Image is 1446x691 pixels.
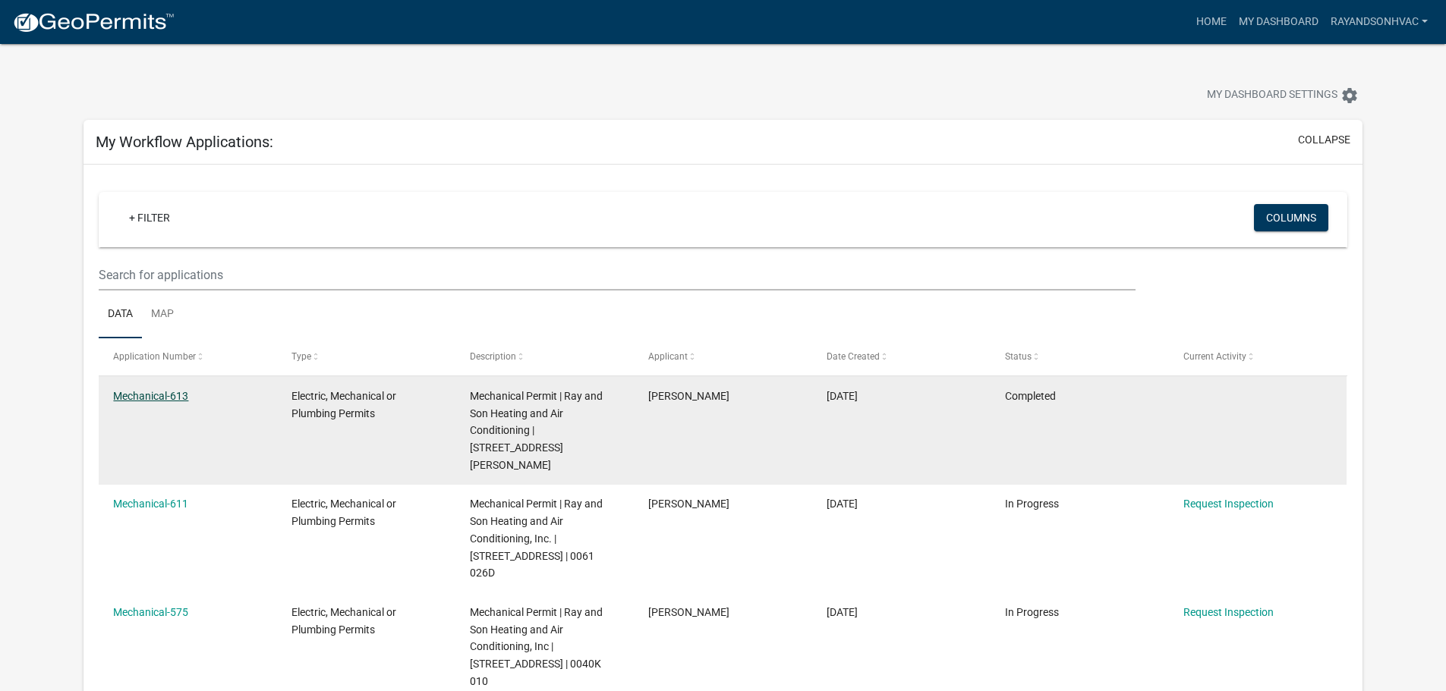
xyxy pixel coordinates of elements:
[827,390,858,402] span: 09/02/2025
[113,498,188,510] a: Mechanical-611
[455,338,634,375] datatable-header-cell: Description
[812,338,991,375] datatable-header-cell: Date Created
[648,498,729,510] span: Pat Ray
[1005,351,1032,362] span: Status
[1005,498,1059,510] span: In Progress
[117,204,182,231] a: + Filter
[1005,606,1059,618] span: In Progress
[99,291,142,339] a: Data
[470,498,603,579] span: Mechanical Permit | Ray and Son Heating and Air Conditioning, Inc. | 3934 VAL-DEL RD, Adel 31620 ...
[1233,8,1325,36] a: My Dashboard
[1168,338,1347,375] datatable-header-cell: Current Activity
[634,338,812,375] datatable-header-cell: Applicant
[1183,606,1274,618] a: Request Inspection
[1207,86,1337,105] span: My Dashboard Settings
[291,390,396,419] span: Electric, Mechanical or Plumbing Permits
[113,351,196,362] span: Application Number
[1325,8,1434,36] a: RayandSonhvac
[470,606,603,687] span: Mechanical Permit | Ray and Son Heating and Air Conditioning, Inc | 8647 VAL-DEL RD, Adel 31620 |...
[1190,8,1233,36] a: Home
[1005,390,1056,402] span: Completed
[1340,86,1359,105] i: settings
[470,390,603,471] span: Mechanical Permit | Ray and Son Heating and Air Conditioning | 119 BURWELL AVE S, Adel 31620 | A0...
[827,351,880,362] span: Date Created
[96,133,273,151] h5: My Workflow Applications:
[142,291,183,339] a: Map
[470,351,516,362] span: Description
[648,351,688,362] span: Applicant
[1183,351,1246,362] span: Current Activity
[99,259,1135,291] input: Search for applications
[648,390,729,402] span: Pat Ray
[1298,132,1350,148] button: collapse
[1183,498,1274,510] a: Request Inspection
[291,606,396,636] span: Electric, Mechanical or Plumbing Permits
[113,390,188,402] a: Mechanical-613
[113,606,188,618] a: Mechanical-575
[827,606,858,618] span: 07/14/2025
[291,351,311,362] span: Type
[990,338,1168,375] datatable-header-cell: Status
[827,498,858,510] span: 08/26/2025
[1195,80,1371,110] button: My Dashboard Settingssettings
[648,606,729,618] span: Pat Ray
[1254,204,1328,231] button: Columns
[291,498,396,527] span: Electric, Mechanical or Plumbing Permits
[99,338,277,375] datatable-header-cell: Application Number
[277,338,455,375] datatable-header-cell: Type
